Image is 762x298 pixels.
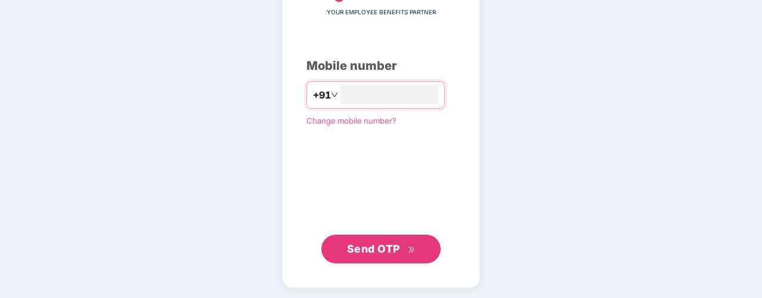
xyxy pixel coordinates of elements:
span: Send OTP [347,242,400,255]
a: Change mobile number? [306,116,397,125]
span: down [331,91,338,99]
span: +91 [313,88,331,103]
span: YOUR EMPLOYEE BENEFITS PARTNER [327,8,436,17]
span: double-right [408,246,416,254]
button: Send OTPdouble-right [321,235,441,263]
div: Mobile number [306,57,456,75]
